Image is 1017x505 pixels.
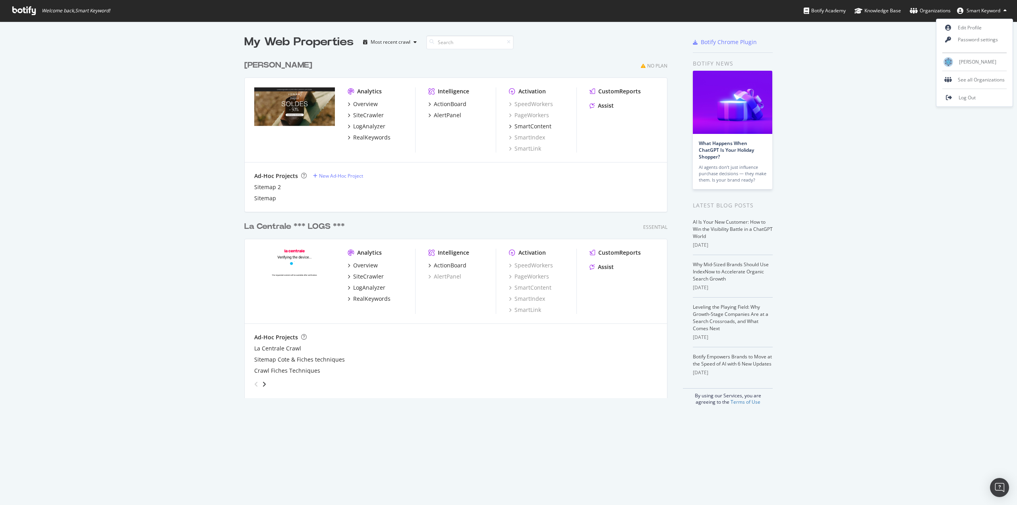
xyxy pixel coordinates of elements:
[348,261,378,269] a: Overview
[353,111,384,119] div: SiteCrawler
[936,22,1013,34] a: Edit Profile
[910,7,951,15] div: Organizations
[357,249,382,257] div: Analytics
[371,40,410,45] div: Most recent crawl
[244,34,354,50] div: My Web Properties
[643,224,667,230] div: Essential
[251,378,261,391] div: angle-left
[967,7,1000,14] span: Smart Keyword
[254,356,345,364] a: Sitemap Cote & Fiches techniques
[254,344,301,352] div: La Centrale Crawl
[348,273,384,281] a: SiteCrawler
[509,306,541,314] a: SmartLink
[254,367,320,375] a: Crawl Fiches Techniques
[598,102,614,110] div: Assist
[42,8,110,14] span: Welcome back, Smart Keyword !
[514,122,551,130] div: SmartContent
[254,194,276,202] a: Sitemap
[244,60,315,71] a: [PERSON_NAME]
[509,145,541,153] a: SmartLink
[434,261,466,269] div: ActionBoard
[254,183,281,191] div: Sitemap 2
[693,284,773,291] div: [DATE]
[348,284,385,292] a: LogAnalyzer
[693,38,757,46] a: Botify Chrome Plugin
[353,295,391,303] div: RealKeywords
[959,94,976,101] span: Log Out
[731,399,760,405] a: Terms of Use
[254,249,335,313] img: lacentrale.fr
[693,201,773,210] div: Latest Blog Posts
[509,100,553,108] a: SpeedWorkers
[693,71,772,134] img: What Happens When ChatGPT Is Your Holiday Shopper?
[509,284,551,292] a: SmartContent
[693,369,773,376] div: [DATE]
[944,57,953,67] img: Jonak
[509,295,545,303] a: SmartIndex
[438,87,469,95] div: Intelligence
[313,172,363,179] a: New Ad-Hoc Project
[509,134,545,141] a: SmartIndex
[348,100,378,108] a: Overview
[951,4,1013,17] button: Smart Keyword
[590,102,614,110] a: Assist
[647,62,667,69] div: No Plan
[348,122,385,130] a: LogAnalyzer
[353,134,391,141] div: RealKeywords
[434,100,466,108] div: ActionBoard
[598,249,641,257] div: CustomReports
[353,122,385,130] div: LogAnalyzer
[509,111,549,119] a: PageWorkers
[693,242,773,249] div: [DATE]
[936,92,1013,104] a: Log Out
[244,50,674,398] div: grid
[990,478,1009,497] div: Open Intercom Messenger
[348,134,391,141] a: RealKeywords
[261,380,267,388] div: angle-right
[319,172,363,179] div: New Ad-Hoc Project
[254,333,298,341] div: Ad-Hoc Projects
[428,273,461,281] a: AlertPanel
[693,219,773,240] a: AI Is Your New Customer: How to Win the Visibility Battle in a ChatGPT World
[438,249,469,257] div: Intelligence
[693,334,773,341] div: [DATE]
[959,58,996,65] span: [PERSON_NAME]
[701,38,757,46] div: Botify Chrome Plugin
[590,263,614,271] a: Assist
[699,140,754,160] a: What Happens When ChatGPT Is Your Holiday Shopper?
[428,261,466,269] a: ActionBoard
[693,261,769,282] a: Why Mid-Sized Brands Should Use IndexNow to Accelerate Organic Search Growth
[428,111,461,119] a: AlertPanel
[254,172,298,180] div: Ad-Hoc Projects
[598,263,614,271] div: Assist
[428,100,466,108] a: ActionBoard
[518,249,546,257] div: Activation
[426,35,514,49] input: Search
[693,353,772,367] a: Botify Empowers Brands to Move at the Speed of AI with 6 New Updates
[353,100,378,108] div: Overview
[509,261,553,269] a: SpeedWorkers
[693,59,773,68] div: Botify news
[693,304,768,332] a: Leveling the Playing Field: Why Growth-Stage Companies Are at a Search Crossroads, and What Comes...
[353,273,384,281] div: SiteCrawler
[804,7,846,15] div: Botify Academy
[254,87,335,152] img: jonak.fr
[509,273,549,281] a: PageWorkers
[590,87,641,95] a: CustomReports
[244,60,312,71] div: [PERSON_NAME]
[699,164,766,183] div: AI agents don’t just influence purchase decisions — they make them. Is your brand ready?
[518,87,546,95] div: Activation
